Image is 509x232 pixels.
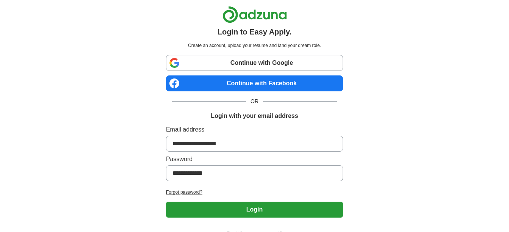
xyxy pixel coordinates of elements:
[166,125,343,134] label: Email address
[166,189,343,196] a: Forgot password?
[211,111,298,121] h1: Login with your email address
[246,97,263,105] span: OR
[166,202,343,218] button: Login
[168,42,341,49] p: Create an account, upload your resume and land your dream role.
[218,26,292,38] h1: Login to Easy Apply.
[166,75,343,91] a: Continue with Facebook
[166,55,343,71] a: Continue with Google
[222,6,287,23] img: Adzuna logo
[166,155,343,164] label: Password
